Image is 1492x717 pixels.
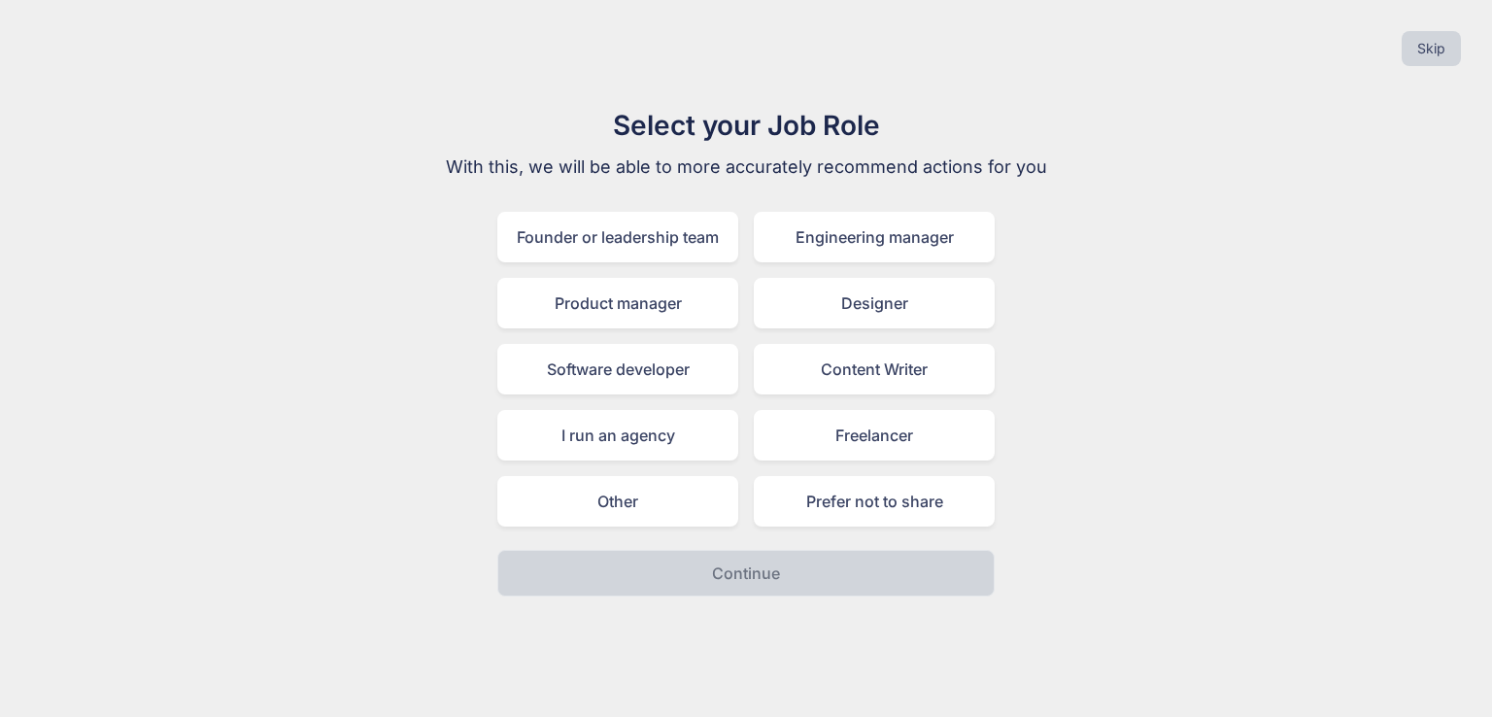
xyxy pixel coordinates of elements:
[497,344,738,394] div: Software developer
[420,105,1072,146] h1: Select your Job Role
[754,278,995,328] div: Designer
[497,476,738,527] div: Other
[497,550,995,597] button: Continue
[754,212,995,262] div: Engineering manager
[754,410,995,461] div: Freelancer
[1402,31,1461,66] button: Skip
[712,562,780,585] p: Continue
[754,344,995,394] div: Content Writer
[497,278,738,328] div: Product manager
[497,410,738,461] div: I run an agency
[420,154,1072,181] p: With this, we will be able to more accurately recommend actions for you
[497,212,738,262] div: Founder or leadership team
[754,476,995,527] div: Prefer not to share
